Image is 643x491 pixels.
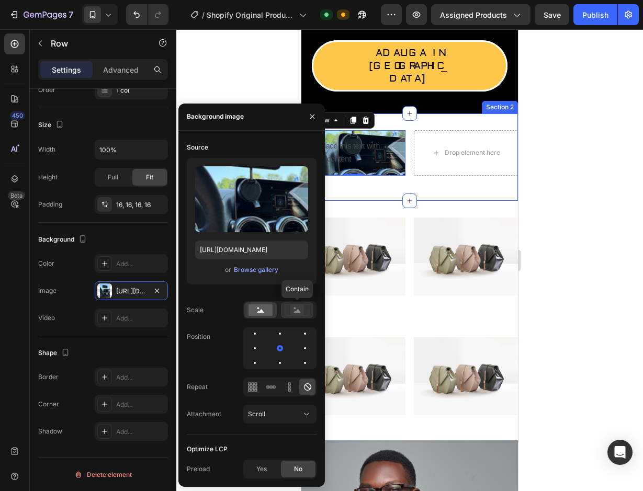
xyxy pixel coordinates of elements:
[431,4,531,25] button: Assigned Products
[116,400,165,409] div: Add...
[195,241,308,259] input: https://example.com/image.jpg
[126,4,168,25] div: Undo/Redo
[116,86,165,95] div: 1 col
[187,444,228,454] div: Optimize LCP
[103,64,139,75] p: Advanced
[38,372,59,382] div: Border
[294,464,302,474] span: No
[4,4,78,25] button: 7
[38,399,59,409] div: Corner
[38,427,62,436] div: Shadow
[301,29,518,491] iframe: Design area
[187,409,221,419] div: Attachment
[116,314,165,323] div: Add...
[38,173,58,182] div: Height
[187,305,204,315] div: Scale
[544,10,561,19] span: Save
[10,111,25,120] div: 450
[52,64,81,75] p: Settings
[146,173,153,182] span: Fit
[187,382,208,392] div: Repeat
[51,37,140,50] p: Row
[116,287,146,296] div: [URL][DOMAIN_NAME]
[116,259,165,269] div: Add...
[225,264,231,276] span: or
[207,9,295,20] span: Shopify Original Product Template
[234,265,278,275] div: Browse gallery
[38,200,62,209] div: Padding
[38,346,72,360] div: Shape
[116,200,165,210] div: 16, 16, 16, 16
[74,469,132,481] div: Delete element
[187,332,210,341] div: Position
[582,9,608,20] div: Publish
[187,464,210,474] div: Preload
[202,9,205,20] span: /
[607,440,633,465] div: Open Intercom Messenger
[233,265,279,275] button: Browse gallery
[38,233,89,247] div: Background
[38,313,55,323] div: Video
[440,9,507,20] span: Assigned Products
[187,143,208,152] div: Source
[116,427,165,437] div: Add...
[573,4,617,25] button: Publish
[38,466,168,483] button: Delete element
[38,118,66,132] div: Size
[535,4,569,25] button: Save
[38,259,54,268] div: Color
[95,140,167,159] input: Auto
[38,85,55,95] div: Order
[38,286,57,295] div: Image
[108,173,118,182] span: Full
[187,112,244,121] div: Background image
[38,145,55,154] div: Width
[69,8,73,21] p: 7
[256,464,267,474] span: Yes
[195,166,308,232] img: preview-image
[248,410,265,418] span: Scroll
[116,373,165,382] div: Add...
[243,405,317,424] button: Scroll
[8,191,25,200] div: Beta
